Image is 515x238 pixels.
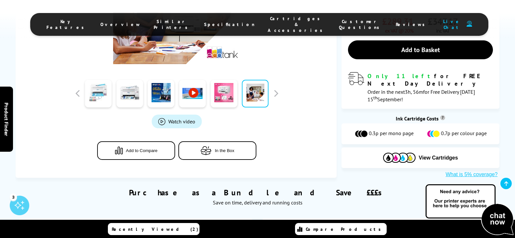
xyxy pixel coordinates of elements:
[419,155,458,161] span: View Cartridges
[16,178,500,209] div: Purchase as a Bundle and Save £££s
[10,193,17,201] div: 3
[441,130,487,138] span: 0.7p per colour page
[168,118,195,125] span: Watch video
[405,89,423,95] span: 3h, 56m
[367,89,475,103] span: Order in the next for Free Delivery [DATE] 15 September!
[126,148,158,153] span: Add to Compare
[348,72,493,102] div: modal_delivery
[341,115,500,122] div: Ink Cartridge Costs
[108,223,200,235] a: Recently Viewed (2)
[97,141,175,160] button: Add to Compare
[24,199,492,206] div: Save on time, delivery and running costs
[215,148,234,153] span: In the Box
[268,16,326,33] span: Cartridges & Accessories
[467,21,472,27] img: user-headset-duotone.svg
[367,72,434,80] span: Only 11 left
[3,102,10,136] span: Product Finder
[154,19,191,30] span: Similar Printers
[152,115,202,128] a: Product_All_Videos
[46,19,87,30] span: Key Features
[441,19,463,30] span: Live Chat
[178,141,256,160] button: In the Box
[346,152,495,163] button: View Cartridges
[424,183,515,237] img: Open Live Chat window
[440,115,445,120] sup: Cost per page
[367,72,493,87] div: for FREE Next Day Delivery
[444,171,499,178] button: What is 5% coverage?
[348,40,493,59] a: Add to Basket
[396,21,428,27] span: Reviews
[383,153,416,163] img: Cartridges
[112,226,199,232] span: Recently Viewed (2)
[204,21,255,27] span: Specification
[369,130,414,138] span: 0.3p per mono page
[100,21,141,27] span: Overview
[373,95,377,101] sup: th
[295,223,387,235] a: Compare Products
[306,226,384,232] span: Compare Products
[339,19,383,30] span: Customer Questions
